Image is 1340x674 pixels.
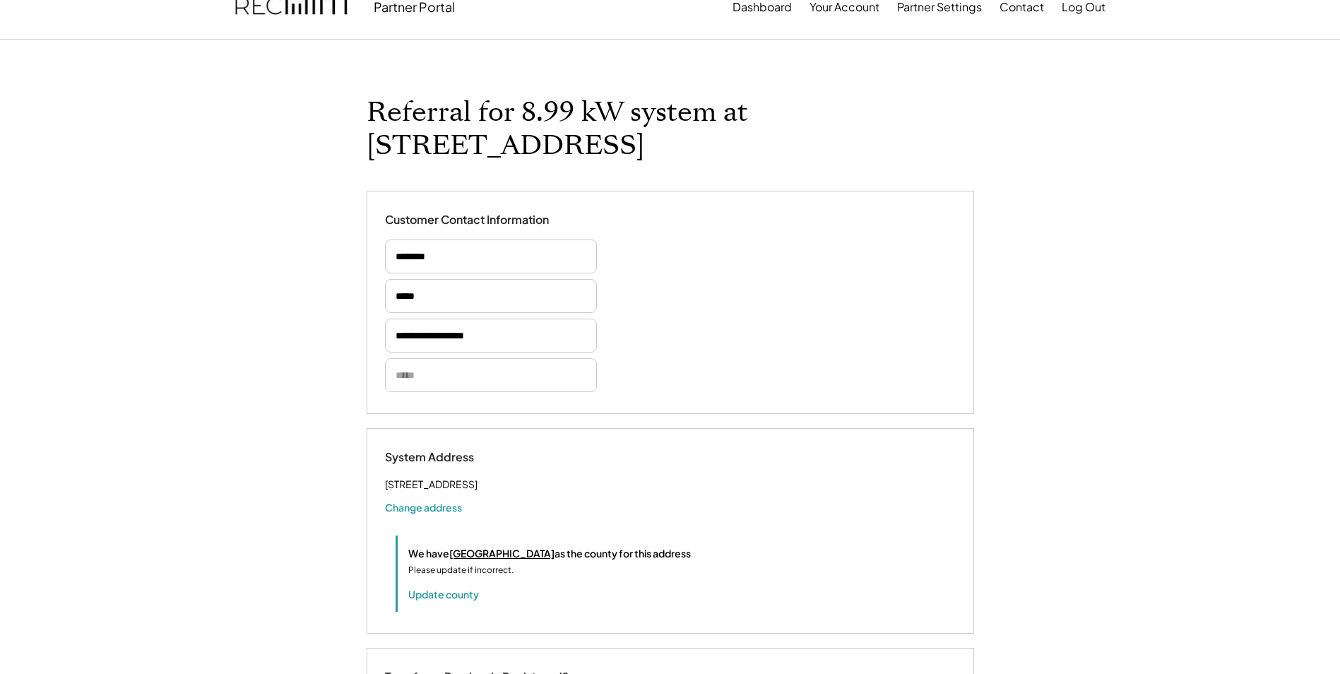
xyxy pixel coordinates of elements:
[385,213,549,227] div: Customer Contact Information
[385,500,462,514] button: Change address
[449,547,555,560] u: [GEOGRAPHIC_DATA]
[385,475,478,493] div: [STREET_ADDRESS]
[408,587,479,601] button: Update county
[408,564,514,577] div: Please update if incorrect.
[385,450,526,465] div: System Address
[367,96,974,162] h1: Referral for 8.99 kW system at [STREET_ADDRESS]
[408,546,691,561] div: We have as the county for this address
